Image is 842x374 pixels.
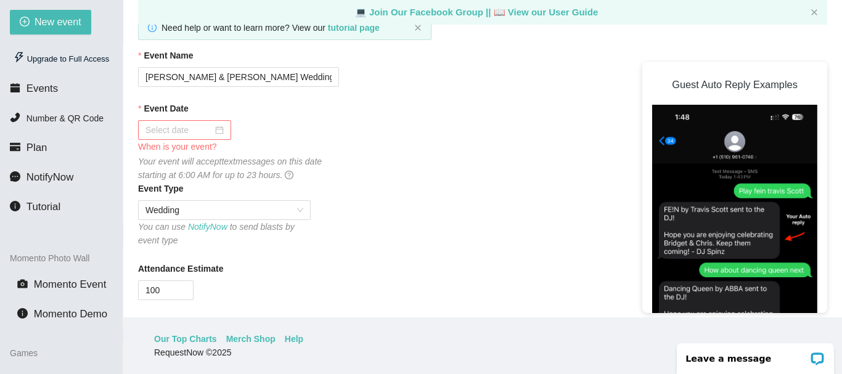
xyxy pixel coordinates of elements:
b: Attendance Estimate [138,262,223,275]
input: Select date [145,123,213,137]
span: New event [35,14,81,30]
span: laptop [494,7,505,17]
span: question-circle [285,171,293,179]
b: Event Name [144,49,193,62]
a: Merch Shop [226,332,276,346]
b: RequestNow Number [138,315,226,328]
span: Number & QR Code [27,113,104,123]
i: Your event will accept text messages on this date starting at 6:00 AM for up to 23 hours. [138,157,322,180]
span: message [10,171,20,182]
span: thunderbolt [14,52,25,63]
span: Momento Demo [34,308,107,320]
b: Event Date [144,102,188,115]
button: close [811,9,818,17]
h3: Guest Auto Reply Examples [652,71,817,97]
span: plus-circle [20,17,30,28]
span: Events [27,83,58,94]
span: camera [17,278,28,289]
b: Event Type [138,182,184,195]
span: credit-card [10,142,20,152]
span: NotifyNow [27,171,73,183]
a: NotifyNow [188,222,227,232]
span: calendar [10,83,20,93]
div: RequestNow © 2025 [154,346,808,359]
button: plus-circleNew event [10,10,91,35]
div: You can use to send blasts by event type [138,220,311,247]
span: Wedding [145,201,303,219]
span: phone [10,112,20,123]
span: Momento Event [34,278,107,290]
a: Our Top Charts [154,332,217,346]
button: close [414,24,422,32]
span: info-circle [17,308,28,319]
a: laptop Join Our Facebook Group || [355,7,494,17]
a: laptop View our User Guide [494,7,599,17]
span: info-circle [10,201,20,211]
input: Janet's and Mark's Wedding [138,67,339,87]
span: info-circle [148,23,157,32]
iframe: LiveChat chat widget [669,335,842,374]
span: close [414,24,422,31]
span: laptop [355,7,367,17]
div: Upgrade to Full Access [10,47,113,71]
span: Tutorial [27,201,60,213]
span: Plan [27,142,47,153]
span: Need help or want to learn more? View our [161,23,380,33]
div: When is your event? [138,140,339,153]
a: Help [285,332,303,346]
span: close [811,9,818,16]
a: tutorial page [328,23,380,33]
